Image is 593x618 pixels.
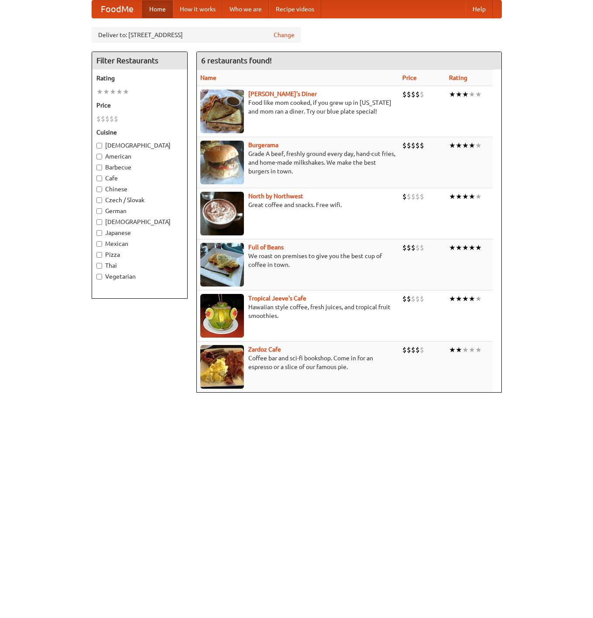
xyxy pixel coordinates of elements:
[407,141,411,150] li: $
[407,192,411,201] li: $
[475,192,482,201] li: ★
[402,294,407,304] li: $
[96,261,183,270] label: Thai
[462,243,469,252] li: ★
[456,345,462,355] li: ★
[200,294,244,338] img: jeeves.jpg
[96,154,102,159] input: American
[415,243,420,252] li: $
[96,186,102,192] input: Chinese
[96,141,183,150] label: [DEMOGRAPHIC_DATA]
[466,0,493,18] a: Help
[96,228,183,237] label: Japanese
[123,87,129,97] li: ★
[420,141,424,150] li: $
[475,345,482,355] li: ★
[103,87,110,97] li: ★
[200,98,395,116] p: Food like mom cooked, if you grew up in [US_STATE] and mom ran a diner. Try our blue plate special!
[96,101,183,110] h5: Price
[248,295,306,302] a: Tropical Jeeve's Cafe
[200,243,244,287] img: beans.jpg
[200,200,395,209] p: Great coffee and snacks. Free wifi.
[92,27,301,43] div: Deliver to: [STREET_ADDRESS]
[415,141,420,150] li: $
[475,141,482,150] li: ★
[142,0,173,18] a: Home
[411,243,415,252] li: $
[96,196,183,204] label: Czech / Slovak
[411,192,415,201] li: $
[248,346,281,353] a: Zardoz Cafe
[96,252,102,258] input: Pizza
[201,56,272,65] ng-pluralize: 6 restaurants found!
[407,243,411,252] li: $
[449,74,467,81] a: Rating
[456,243,462,252] li: ★
[96,128,183,137] h5: Cuisine
[469,345,475,355] li: ★
[200,149,395,176] p: Grade A beef, freshly ground every day, hand-cut fries, and home-made milkshakes. We make the bes...
[469,141,475,150] li: ★
[449,243,456,252] li: ★
[96,87,103,97] li: ★
[116,87,123,97] li: ★
[96,197,102,203] input: Czech / Slovak
[456,90,462,99] li: ★
[469,90,475,99] li: ★
[105,114,110,124] li: $
[248,90,317,97] b: [PERSON_NAME]'s Diner
[449,141,456,150] li: ★
[96,250,183,259] label: Pizza
[402,90,407,99] li: $
[475,243,482,252] li: ★
[420,345,424,355] li: $
[96,239,183,248] label: Mexican
[248,244,284,251] a: Full of Beans
[96,74,183,83] h5: Rating
[200,192,244,235] img: north.jpg
[96,114,101,124] li: $
[411,141,415,150] li: $
[200,141,244,184] img: burgerama.jpg
[96,176,102,181] input: Cafe
[96,208,102,214] input: German
[173,0,223,18] a: How it works
[402,192,407,201] li: $
[402,141,407,150] li: $
[92,0,142,18] a: FoodMe
[402,243,407,252] li: $
[420,243,424,252] li: $
[248,142,278,148] b: Burgerama
[462,345,469,355] li: ★
[92,52,187,69] h4: Filter Restaurants
[110,87,116,97] li: ★
[469,243,475,252] li: ★
[223,0,269,18] a: Who we are
[96,274,102,280] input: Vegetarian
[101,114,105,124] li: $
[456,192,462,201] li: ★
[200,354,395,371] p: Coffee bar and sci-fi bookshop. Come in for an espresso or a slice of our famous pie.
[475,294,482,304] li: ★
[415,294,420,304] li: $
[200,345,244,389] img: zardoz.jpg
[402,345,407,355] li: $
[274,31,295,39] a: Change
[469,294,475,304] li: ★
[462,90,469,99] li: ★
[96,241,102,247] input: Mexican
[96,230,102,236] input: Japanese
[248,193,303,200] a: North by Northwest
[449,294,456,304] li: ★
[462,192,469,201] li: ★
[420,90,424,99] li: $
[449,90,456,99] li: ★
[411,90,415,99] li: $
[96,218,183,226] label: [DEMOGRAPHIC_DATA]
[96,185,183,193] label: Chinese
[475,90,482,99] li: ★
[200,90,244,133] img: sallys.jpg
[402,74,417,81] a: Price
